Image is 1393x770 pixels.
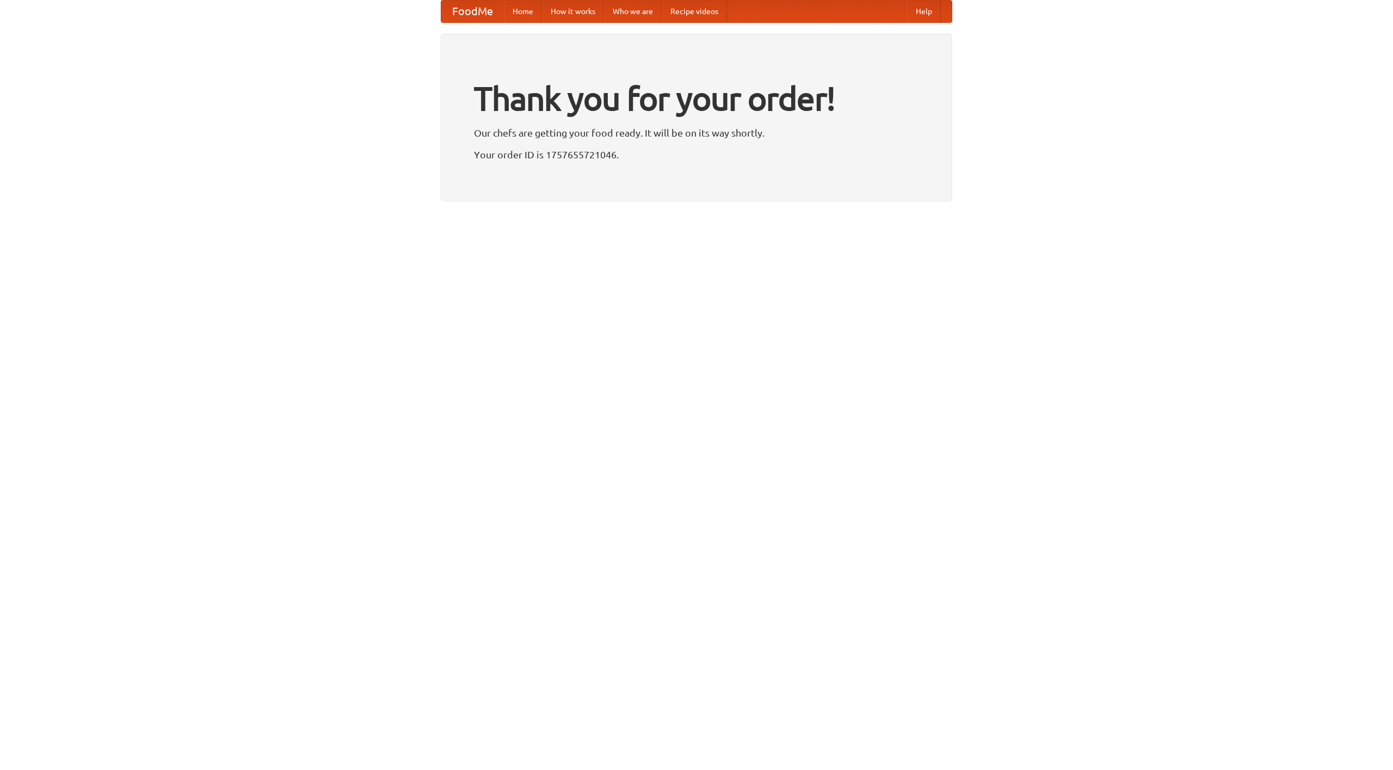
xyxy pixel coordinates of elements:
p: Our chefs are getting your food ready. It will be on its way shortly. [474,125,919,141]
a: Help [907,1,941,22]
p: Your order ID is 1757655721046. [474,146,919,163]
a: Home [504,1,542,22]
a: Who we are [604,1,662,22]
h1: Thank you for your order! [474,72,919,125]
a: How it works [542,1,604,22]
a: Recipe videos [662,1,727,22]
a: FoodMe [441,1,504,22]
